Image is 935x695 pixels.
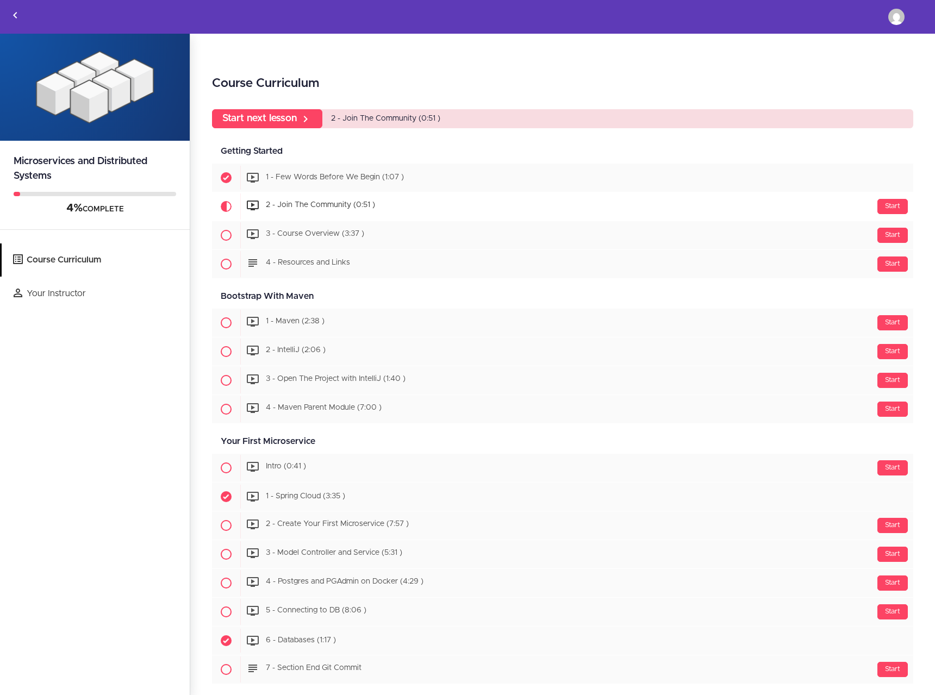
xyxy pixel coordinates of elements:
span: 2 - IntelliJ (2:06 ) [266,347,326,354]
svg: Back to courses [9,9,22,22]
a: Start 2 - Create Your First Microservice (7:57 ) [212,511,913,540]
div: Start [877,518,908,533]
a: Start 5 - Connecting to DB (8:06 ) [212,598,913,626]
a: Start 4 - Maven Parent Module (7:00 ) [212,395,913,423]
div: COMPLETE [14,202,176,216]
div: Your First Microservice [212,429,913,454]
span: 3 - Course Overview (3:37 ) [266,230,364,238]
div: Start [877,344,908,359]
span: Completed item [212,164,240,192]
a: Current item Start 2 - Join The Community (0:51 ) [212,192,913,221]
span: 3 - Open The Project with IntelliJ (1:40 ) [266,375,406,383]
span: 2 - Join The Community (0:51 ) [331,115,440,122]
div: Start [877,460,908,475]
a: Start 3 - Open The Project with IntelliJ (1:40 ) [212,366,913,395]
a: Start 7 - Section End Git Commit [212,655,913,684]
a: Your Instructor [2,277,190,310]
a: Start next lesson [212,109,322,128]
span: 3 - Model Controller and Service (5:31 ) [266,549,402,557]
span: Completed item [212,627,240,655]
div: Getting Started [212,139,913,164]
div: Start [877,199,908,214]
div: Start [877,256,908,272]
a: Completed item 6 - Databases (1:17 ) [212,627,913,655]
a: Start 4 - Postgres and PGAdmin on Docker (4:29 ) [212,569,913,597]
span: Completed item [212,483,240,511]
span: 6 - Databases (1:17 ) [266,637,336,644]
div: Start [877,315,908,330]
span: 1 - Few Words Before We Begin (1:07 ) [266,174,404,181]
a: Start 4 - Resources and Links [212,250,913,278]
a: Course Curriculum [2,243,190,277]
a: Start 3 - Course Overview (3:37 ) [212,221,913,249]
a: Start 2 - IntelliJ (2:06 ) [212,337,913,366]
span: 4 - Postgres and PGAdmin on Docker (4:29 ) [266,578,423,586]
div: Start [877,547,908,562]
span: 2 - Create Your First Microservice (7:57 ) [266,521,409,528]
div: Start [877,604,908,619]
span: 1 - Maven (2:38 ) [266,318,325,325]
a: Start 3 - Model Controller and Service (5:31 ) [212,540,913,568]
span: 4% [66,203,83,214]
a: Completed item 1 - Spring Cloud (3:35 ) [212,483,913,511]
div: Start [877,575,908,591]
span: 7 - Section End Git Commit [266,665,361,672]
img: bittukp2000@gmail.com [888,9,905,25]
a: Back to courses [1,1,30,33]
span: 1 - Spring Cloud (3:35 ) [266,493,345,500]
span: 5 - Connecting to DB (8:06 ) [266,607,366,615]
div: Bootstrap With Maven [212,284,913,309]
div: Start [877,662,908,677]
a: Start 1 - Maven (2:38 ) [212,309,913,337]
div: Start [877,402,908,417]
a: Start Intro (0:41 ) [212,454,913,482]
span: 4 - Resources and Links [266,259,350,267]
div: Start [877,228,908,243]
span: 4 - Maven Parent Module (7:00 ) [266,404,382,412]
a: Completed item 1 - Few Words Before We Begin (1:07 ) [212,164,913,192]
span: 2 - Join The Community (0:51 ) [266,202,375,209]
h2: Course Curriculum [212,74,913,93]
span: Current item [212,192,240,221]
span: Intro (0:41 ) [266,463,306,471]
div: Start [877,373,908,388]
